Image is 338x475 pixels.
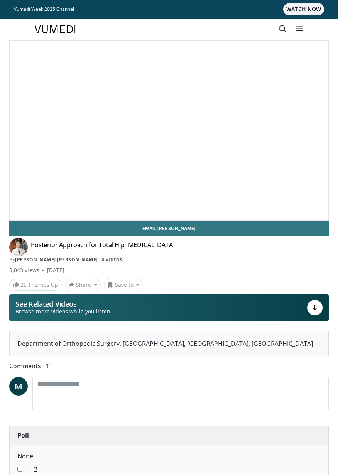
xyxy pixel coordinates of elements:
[99,256,125,263] a: 8 Videos
[9,377,28,396] a: M
[14,3,324,15] a: Vumedi Week 2025 ChannelWATCH NOW
[20,281,27,288] span: 25
[9,294,329,321] button: See Related Videos Browse more videos while you listen
[9,256,329,263] div: By
[283,3,324,15] span: WATCH NOW
[10,41,328,220] video-js: Video Player
[17,339,321,348] div: Department of Orthopedic Surgery, [GEOGRAPHIC_DATA], [GEOGRAPHIC_DATA], [GEOGRAPHIC_DATA]
[28,465,326,474] dd: 2
[65,279,101,291] button: Share
[31,241,174,253] h4: Posterior Approach for Total Hip [MEDICAL_DATA]
[15,308,110,315] span: Browse more videos while you listen
[9,361,329,371] span: Comments 11
[9,221,329,236] a: Email [PERSON_NAME]
[47,266,64,274] div: [DATE]
[35,25,76,33] img: VuMedi Logo
[104,279,143,291] button: Save to
[15,300,110,308] p: See Related Videos
[9,266,39,274] span: 3,043 views
[9,238,28,256] img: Avatar
[17,453,321,460] h6: None
[15,256,98,263] a: [PERSON_NAME] [PERSON_NAME]
[9,279,62,291] a: 25 Thumbs Up
[17,431,29,440] strong: Poll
